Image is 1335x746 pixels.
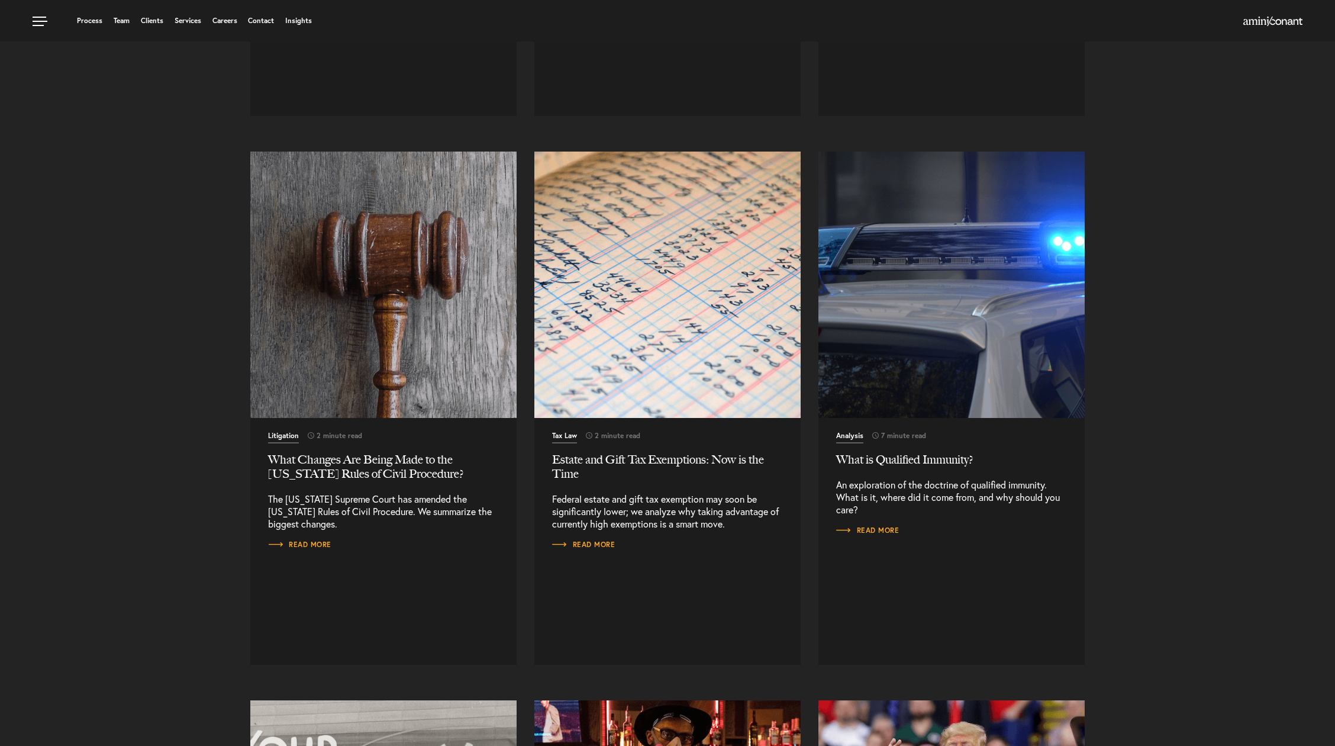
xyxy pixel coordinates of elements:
span: 7 minute read [863,432,926,439]
p: Federal estate and gift tax exemption may soon be significantly lower; we analyze why taking adva... [552,493,783,530]
span: Analysis [836,432,863,443]
a: Read More [836,430,1067,516]
span: 2 minute read [577,432,640,439]
a: Services [175,17,201,24]
a: Read More [552,539,615,551]
span: 2 minute read [299,432,362,439]
a: Read More [268,430,499,530]
a: Read More [552,430,783,530]
p: The [US_STATE] Supreme Court has amended the [US_STATE] Rules of Civil Procedure. We summarize th... [268,493,499,530]
span: Tax Law [552,432,577,443]
a: Read More [836,525,899,536]
a: Team [114,17,130,24]
a: Read More [268,539,331,551]
span: Litigation [268,432,299,443]
img: Amini & Conant [1243,17,1302,26]
a: Read More [250,152,517,418]
span: Read More [268,541,331,548]
p: An exploration of the doctrine of qualified immunity. What is it, where did it come from, and why... [836,478,1067,516]
a: Process [77,17,102,24]
a: Careers [212,17,237,24]
img: icon-time-light.svg [308,432,314,439]
img: What is Qualified Immunity? [818,152,1085,418]
a: Home [1243,17,1302,27]
h2: What is Qualified Immunity? [836,452,1067,467]
a: Contact [248,17,274,24]
a: Insights [285,17,312,24]
a: Read More [818,152,1085,418]
h2: What Changes Are Being Made to the [US_STATE] Rules of Civil Procedure? [268,452,499,481]
img: icon-time-light.svg [586,432,592,439]
h2: Estate and Gift Tax Exemptions: Now is the Time [552,452,783,481]
a: Clients [141,17,163,24]
a: Read More [534,152,801,418]
span: Read More [552,541,615,548]
span: Read More [836,527,899,534]
img: What Changes Are Being Made to the Texas Rules of Civil Procedure? [250,152,517,418]
img: icon-time-light.svg [872,432,879,439]
img: Estate and Gift Tax Exemptions: Now is the Time [534,152,801,418]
